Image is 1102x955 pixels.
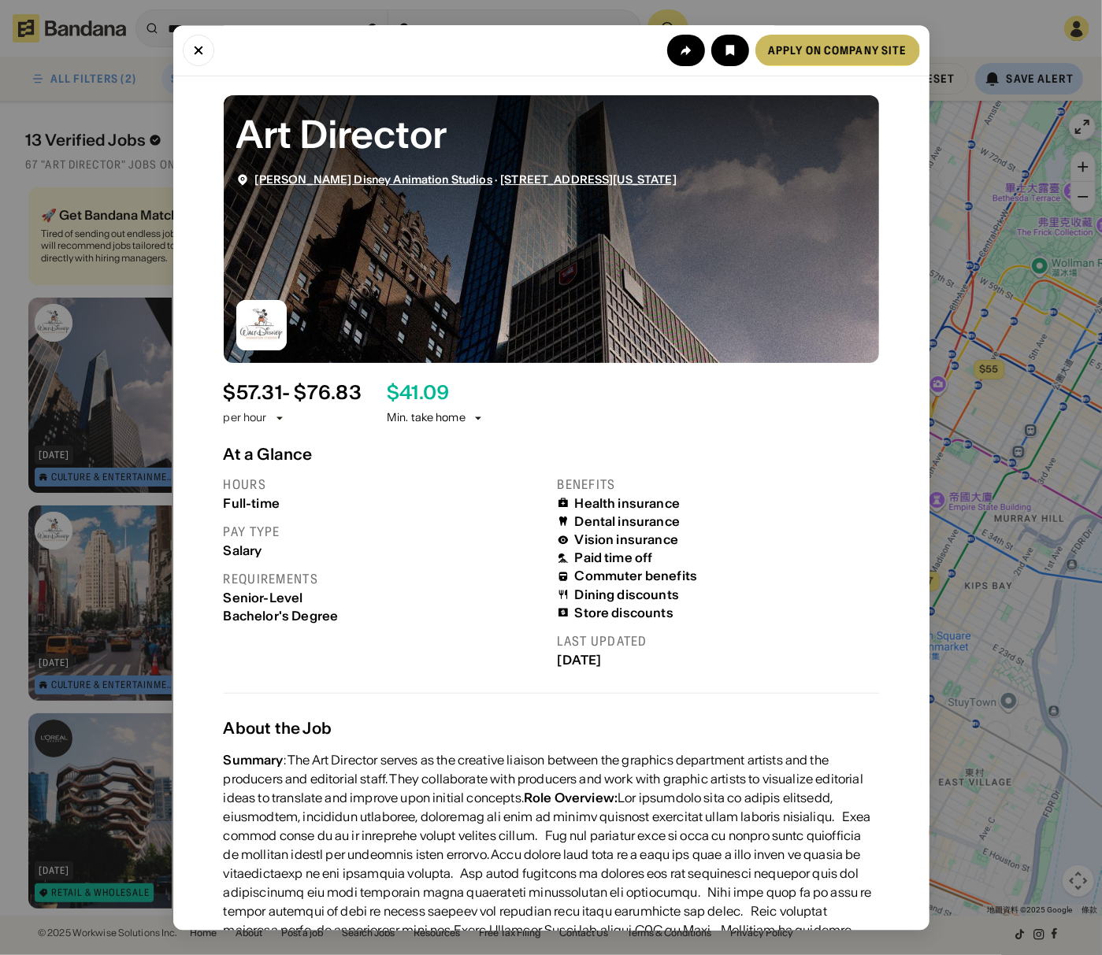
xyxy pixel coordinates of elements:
[224,590,545,605] div: Senior-Level
[575,587,680,602] div: Dining discounts
[236,108,866,161] div: Art Director
[387,411,484,427] div: Min. take home
[575,569,698,584] div: Commuter benefits
[224,609,545,624] div: Bachelor's Degree
[255,172,492,187] span: [PERSON_NAME] Disney Animation Studios
[224,524,545,540] div: Pay type
[575,533,679,548] div: Vision insurance
[558,653,879,668] div: [DATE]
[224,476,545,493] div: Hours
[575,605,673,620] div: Store discounts
[558,634,879,650] div: Last updated
[500,172,677,187] span: [STREET_ADDRESS][US_STATE]
[224,496,545,511] div: Full-time
[224,382,362,405] div: $ 57.31 - $76.83
[224,543,545,558] div: Salary
[387,382,449,405] div: $ 41.09
[224,571,545,587] div: Requirements
[558,476,879,493] div: Benefits
[224,752,284,768] div: Summary
[224,411,267,427] div: per hour
[768,45,907,56] div: Apply on company site
[224,445,879,464] div: At a Glance
[236,300,287,350] img: Walt Disney Animation Studios logo
[575,496,681,511] div: Health insurance
[575,514,681,529] div: Dental insurance
[224,719,879,738] div: About the Job
[183,35,214,66] button: Close
[575,551,653,566] div: Paid time off
[255,173,677,187] div: ·
[524,790,618,805] div: Role Overview:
